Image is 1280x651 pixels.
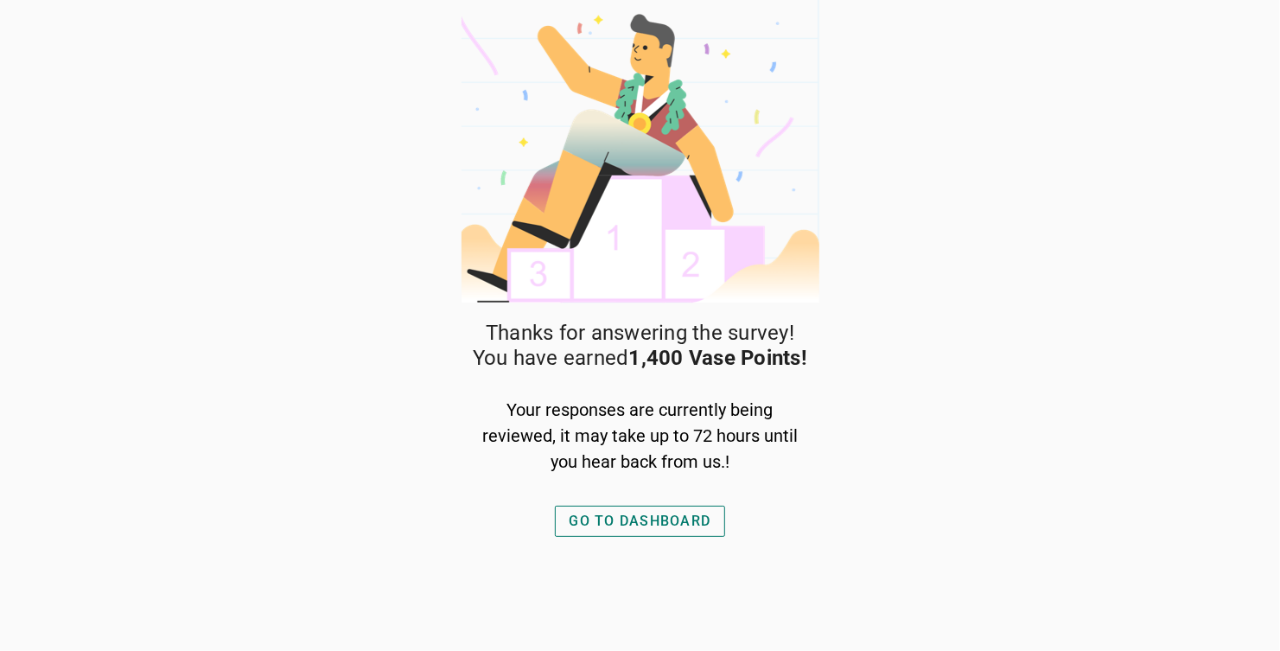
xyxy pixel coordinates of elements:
[629,346,808,370] strong: 1,400 Vase Points!
[570,511,711,532] div: GO TO DASHBOARD
[480,397,801,475] div: Your responses are currently being reviewed, it may take up to 72 hours until you hear back from ...
[555,506,726,537] button: GO TO DASHBOARD
[486,321,794,346] span: Thanks for answering the survey!
[473,346,807,371] span: You have earned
